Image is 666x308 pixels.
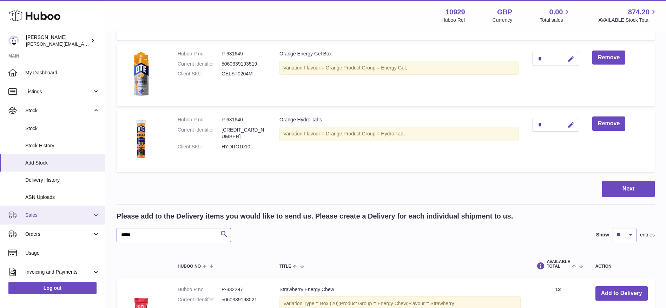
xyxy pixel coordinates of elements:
[25,250,100,256] span: Usage
[222,286,265,293] dd: P-832297
[178,286,222,293] dt: Huboo P no
[628,7,649,17] span: 874.20
[279,127,519,141] div: Variation:
[222,143,265,150] dd: HYDRO1010
[602,181,655,197] button: Next
[8,35,19,46] img: thomas@otesports.co.uk
[279,264,291,269] span: Title
[272,43,526,106] td: Orange Energy Gel Box
[25,125,100,132] span: Stock
[222,296,265,303] dd: 5060339193021
[596,232,609,238] label: Show
[8,282,97,294] a: Log out
[26,34,89,47] div: [PERSON_NAME]
[25,142,100,149] span: Stock History
[497,7,512,17] strong: GBP
[640,232,655,238] span: entries
[117,212,513,221] h2: Please add to the Delivery items you would like to send us. Please create a Delivery for each ind...
[25,88,92,95] span: Listings
[25,194,100,201] span: ASN Uploads
[178,116,222,123] dt: Huboo P no
[540,17,571,24] span: Total sales
[304,301,340,306] span: Type = Box (20);
[178,296,222,303] dt: Current identifier
[592,51,625,65] button: Remove
[279,61,519,75] div: Variation:
[25,160,100,166] span: Add Stock
[304,131,343,136] span: Flavour = Orange;
[442,17,465,24] div: Huboo Ref
[25,177,100,183] span: Delivery History
[340,301,408,306] span: Product Group = Energy Chew;
[178,143,222,150] dt: Client SKU
[222,71,265,77] dd: GELST0204M
[178,71,222,77] dt: Client SKU
[598,7,658,24] a: 874.20 AVAILABLE Stock Total
[272,109,526,172] td: Orange Hydro Tabs
[25,231,92,237] span: Orders
[25,269,92,275] span: Invoicing and Payments
[178,264,201,269] span: Huboo no
[547,260,570,269] span: AVAILABLE Total
[222,61,265,67] dd: 5060339193519
[222,127,265,140] dd: [CREDIT_CARD_NUMBER]
[124,51,159,97] img: Orange Energy Gel Box
[595,286,648,301] button: Add to Delivery
[343,65,407,71] span: Product Group = Energy Gel;
[595,264,648,269] div: Action
[540,7,571,24] a: 0.00 Total sales
[178,61,222,67] dt: Current identifier
[26,41,141,47] span: [PERSON_NAME][EMAIL_ADDRESS][DOMAIN_NAME]
[549,7,563,17] span: 0.00
[25,212,92,219] span: Sales
[25,69,100,76] span: My Dashboard
[592,116,625,131] button: Remove
[178,51,222,57] dt: Huboo P no
[446,7,465,17] strong: 10929
[124,116,159,163] img: Orange Hydro Tabs
[25,107,92,114] span: Stock
[408,301,455,306] span: Flavour = Strawberry;
[598,17,658,24] span: AVAILABLE Stock Total
[222,51,265,57] dd: P-631649
[493,17,513,24] div: Currency
[304,65,343,71] span: Flavour = Orange;
[178,127,222,140] dt: Current identifier
[343,131,404,136] span: Product Group = Hydro Tab;
[222,116,265,123] dd: P-631640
